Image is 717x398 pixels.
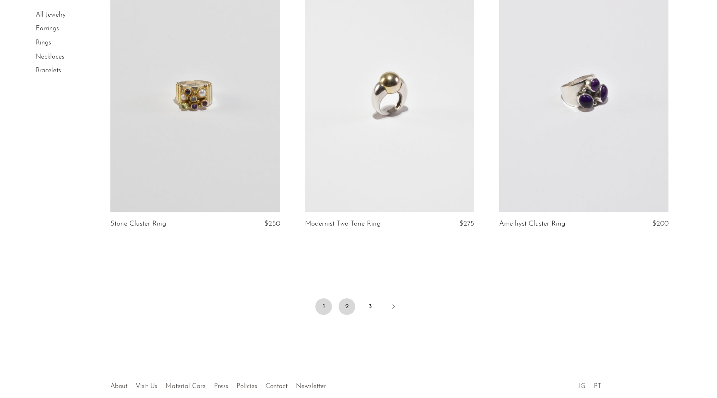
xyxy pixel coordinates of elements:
a: 2 [339,298,355,315]
a: Amethyst Cluster Ring [499,220,565,228]
ul: Quick links [106,376,330,392]
a: Next [385,298,402,317]
a: Contact [266,383,288,390]
a: Visit Us [136,383,157,390]
a: Rings [36,39,51,46]
a: About [110,383,127,390]
a: Material Care [166,383,206,390]
a: Necklaces [36,54,64,60]
a: Earrings [36,26,59,32]
a: All Jewelry [36,12,66,18]
span: $275 [459,220,474,227]
ul: Social Medias [575,376,605,392]
a: Press [214,383,228,390]
a: 3 [362,298,378,315]
a: Policies [237,383,257,390]
span: $200 [652,220,668,227]
a: Stone Cluster Ring [110,220,166,228]
span: $250 [264,220,280,227]
a: Bracelets [36,67,61,74]
a: IG [579,383,585,390]
span: 1 [315,298,332,315]
a: Modernist Two-Tone Ring [305,220,380,228]
a: PT [594,383,601,390]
